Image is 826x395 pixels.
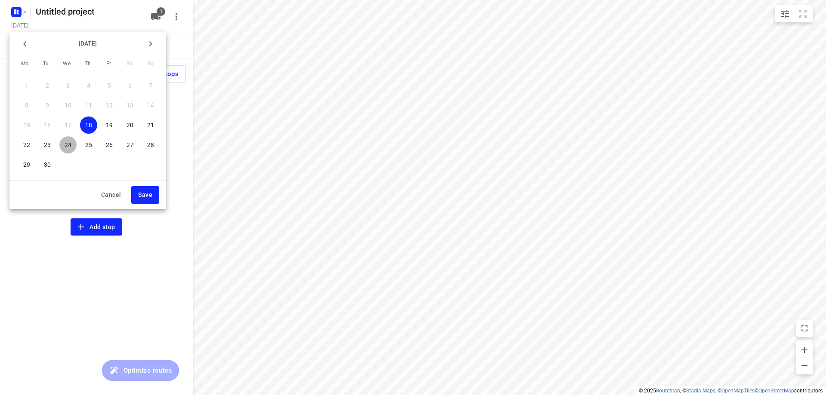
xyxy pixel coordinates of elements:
button: 17 [59,116,77,134]
button: 18 [80,116,97,134]
p: 16 [44,121,51,129]
button: 25 [80,136,97,153]
p: 3 [66,81,70,90]
span: Th [80,60,96,68]
p: 18 [85,121,92,129]
p: 27 [126,141,133,149]
p: 30 [44,160,51,169]
button: 2 [39,77,56,94]
span: Tu [38,60,54,68]
p: 21 [147,121,154,129]
span: Mo [17,60,33,68]
button: 10 [59,97,77,114]
span: Su [143,60,158,68]
p: 22 [23,141,30,149]
button: 29 [18,156,35,173]
button: 19 [101,116,118,134]
button: 16 [39,116,56,134]
span: We [59,60,74,68]
button: 28 [142,136,159,153]
p: 12 [106,101,113,110]
button: 23 [39,136,56,153]
button: 4 [80,77,97,94]
p: 23 [44,141,51,149]
button: 6 [121,77,139,94]
p: 29 [23,160,30,169]
p: 2 [46,81,49,90]
p: 15 [23,121,30,129]
p: 10 [65,101,71,110]
button: 26 [101,136,118,153]
button: 24 [59,136,77,153]
p: 9 [46,101,49,110]
p: 19 [106,121,113,129]
button: 15 [18,116,35,134]
p: 17 [65,121,71,129]
span: Fr [101,60,117,68]
p: 13 [126,101,133,110]
p: 4 [87,81,90,90]
button: 21 [142,116,159,134]
button: Save [131,186,159,204]
p: 7 [149,81,152,90]
span: Save [138,190,152,200]
button: 7 [142,77,159,94]
button: 9 [39,97,56,114]
button: 3 [59,77,77,94]
button: 22 [18,136,35,153]
button: 12 [101,97,118,114]
button: 27 [121,136,139,153]
p: 11 [85,101,92,110]
button: 8 [18,97,35,114]
p: 5 [108,81,111,90]
p: 26 [106,141,113,149]
button: 14 [142,97,159,114]
button: 1 [18,77,35,94]
p: 14 [147,101,154,110]
p: 25 [85,141,92,149]
p: 1 [25,81,28,90]
p: 28 [147,141,154,149]
p: [DATE] [34,39,142,48]
button: 11 [80,97,97,114]
p: 20 [126,121,133,129]
span: Sa [122,60,137,68]
p: 8 [25,101,28,110]
button: Cancel [94,186,128,204]
button: 5 [101,77,118,94]
button: 20 [121,116,139,134]
button: 13 [121,97,139,114]
span: Cancel [101,190,121,200]
p: 24 [65,141,71,149]
p: 6 [128,81,132,90]
button: 30 [39,156,56,173]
